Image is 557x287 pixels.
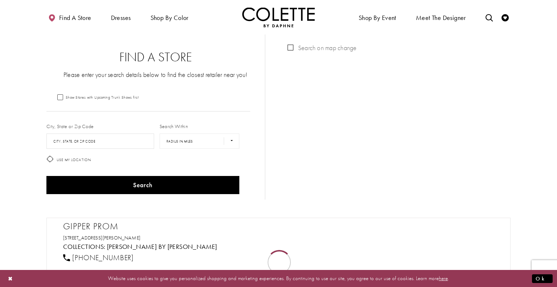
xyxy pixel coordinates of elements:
[46,176,239,194] button: Search
[61,50,250,65] h2: Find a Store
[359,14,396,21] span: Shop By Event
[532,274,553,283] button: Submit Dialog
[63,253,134,262] a: [PHONE_NUMBER]
[72,253,133,262] span: [PHONE_NUMBER]
[357,7,398,27] span: Shop By Event
[439,275,448,282] a: here
[160,123,188,130] label: Search Within
[149,7,190,27] span: Shop by color
[52,274,505,283] p: Website uses cookies to give you personalized shopping and marketing experiences. By continuing t...
[416,14,466,21] span: Meet the designer
[111,14,131,21] span: Dresses
[414,7,468,27] a: Meet the designer
[242,7,315,27] img: Colette by Daphne
[63,269,104,275] span: [DOMAIN_NAME]
[280,34,511,200] div: Map with store locations
[46,134,154,149] input: City, State, or ZIP Code
[63,234,141,241] a: Opens in new tab
[46,123,94,130] label: City, State or Zip Code
[160,134,239,149] select: Radius In Miles
[46,7,93,27] a: Find a store
[59,14,91,21] span: Find a store
[63,242,106,251] span: Collections:
[109,7,133,27] span: Dresses
[61,70,250,79] p: Please enter your search details below to find the closest retailer near you!
[4,272,17,285] button: Close Dialog
[500,7,511,27] a: Check Wishlist
[484,7,495,27] a: Toggle search
[63,269,104,275] a: Opens in new tab
[150,14,189,21] span: Shop by color
[242,7,315,27] a: Visit Home Page
[63,221,501,232] h2: Gipper Prom
[107,242,217,251] a: Visit Colette by Daphne page - Opens in new tab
